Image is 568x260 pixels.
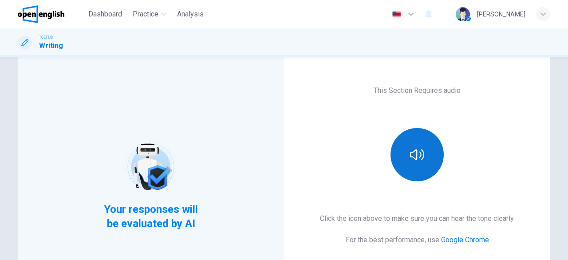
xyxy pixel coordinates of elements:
[18,5,85,23] a: OpenEnglish logo
[129,6,170,22] button: Practice
[97,202,205,231] span: Your responses will be evaluated by AI
[441,236,489,244] a: Google Chrome
[39,40,63,51] h1: Writing
[88,9,122,20] span: Dashboard
[177,9,204,20] span: Analysis
[374,85,461,96] h6: This Section Requires audio
[346,235,489,245] h6: For the best performance, use
[18,5,64,23] img: OpenEnglish logo
[391,11,402,18] img: en
[320,213,515,224] h6: Click the icon above to make sure you can hear the tone clearly.
[85,6,126,22] button: Dashboard
[174,6,207,22] button: Analysis
[456,7,470,21] img: Profile picture
[122,139,179,195] img: robot icon
[133,9,158,20] span: Practice
[477,9,525,20] div: [PERSON_NAME]
[39,34,53,40] span: TOEFL®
